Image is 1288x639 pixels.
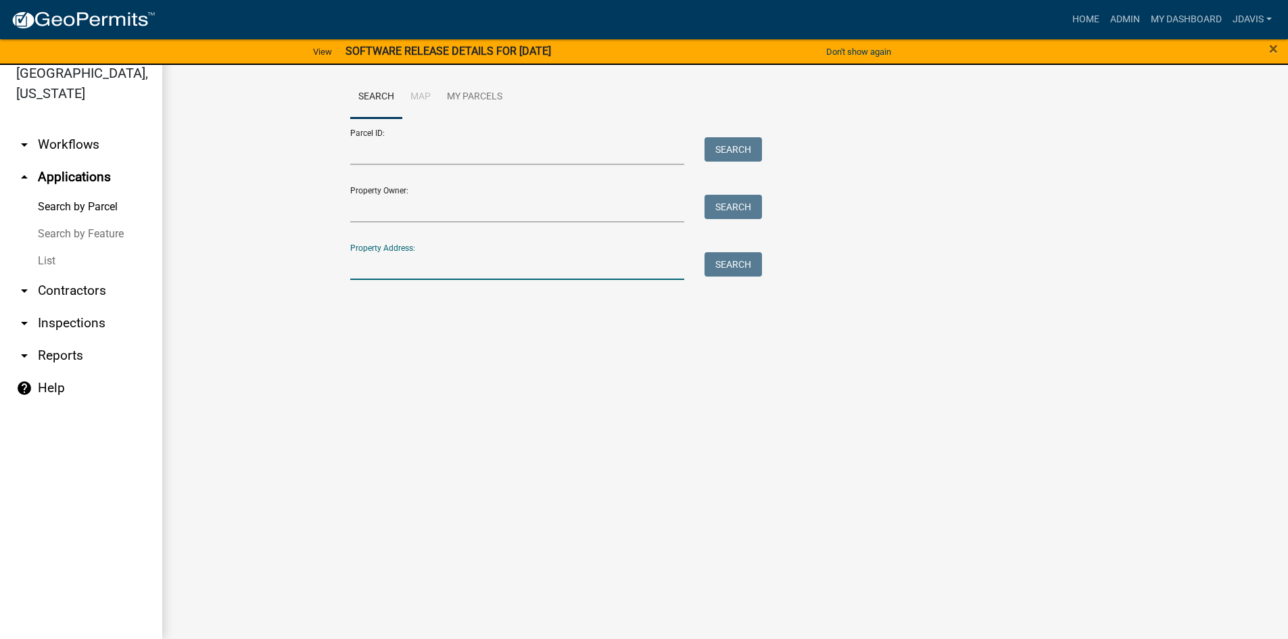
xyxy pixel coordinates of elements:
i: arrow_drop_up [16,169,32,185]
button: Search [705,252,762,277]
strong: SOFTWARE RELEASE DETAILS FOR [DATE] [345,45,551,57]
a: View [308,41,337,63]
a: Admin [1105,7,1145,32]
a: Home [1067,7,1105,32]
i: arrow_drop_down [16,137,32,153]
i: help [16,380,32,396]
span: × [1269,39,1278,58]
button: Close [1269,41,1278,57]
i: arrow_drop_down [16,283,32,299]
i: arrow_drop_down [16,348,32,364]
i: arrow_drop_down [16,315,32,331]
button: Don't show again [821,41,897,63]
a: My Dashboard [1145,7,1227,32]
button: Search [705,137,762,162]
a: Search [350,76,402,119]
a: jdavis [1227,7,1277,32]
button: Search [705,195,762,219]
a: My Parcels [439,76,510,119]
